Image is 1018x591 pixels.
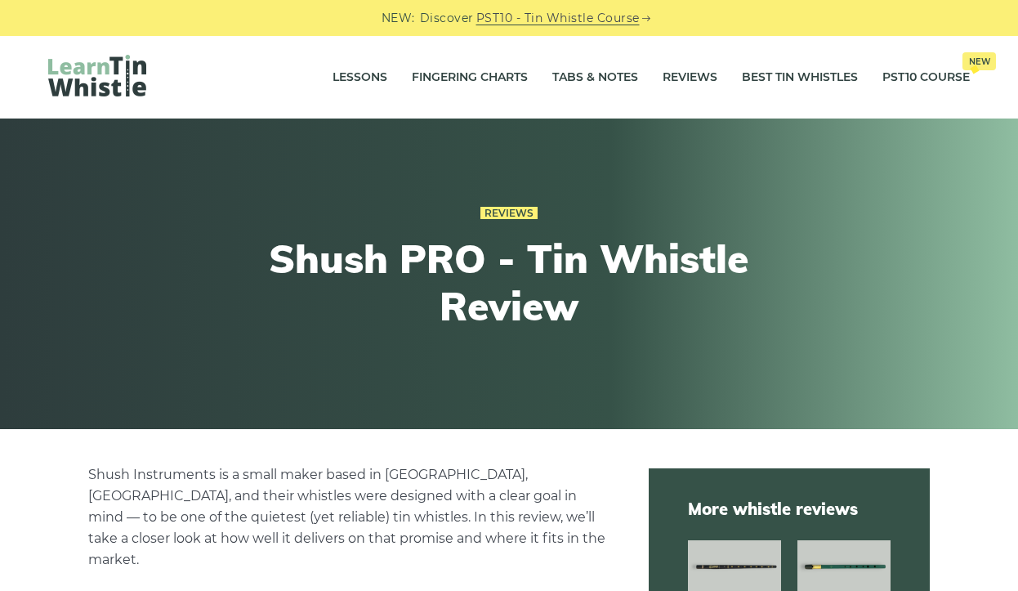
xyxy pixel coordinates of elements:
[48,55,146,96] img: LearnTinWhistle.com
[480,207,538,220] a: Reviews
[552,57,638,98] a: Tabs & Notes
[208,235,810,329] h1: Shush PRO - Tin Whistle Review
[962,52,996,70] span: New
[412,57,528,98] a: Fingering Charts
[742,57,858,98] a: Best Tin Whistles
[333,57,387,98] a: Lessons
[663,57,717,98] a: Reviews
[688,498,891,521] span: More whistle reviews
[88,464,609,571] p: Shush Instruments is a small maker based in [GEOGRAPHIC_DATA], [GEOGRAPHIC_DATA], and their whist...
[882,57,970,98] a: PST10 CourseNew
